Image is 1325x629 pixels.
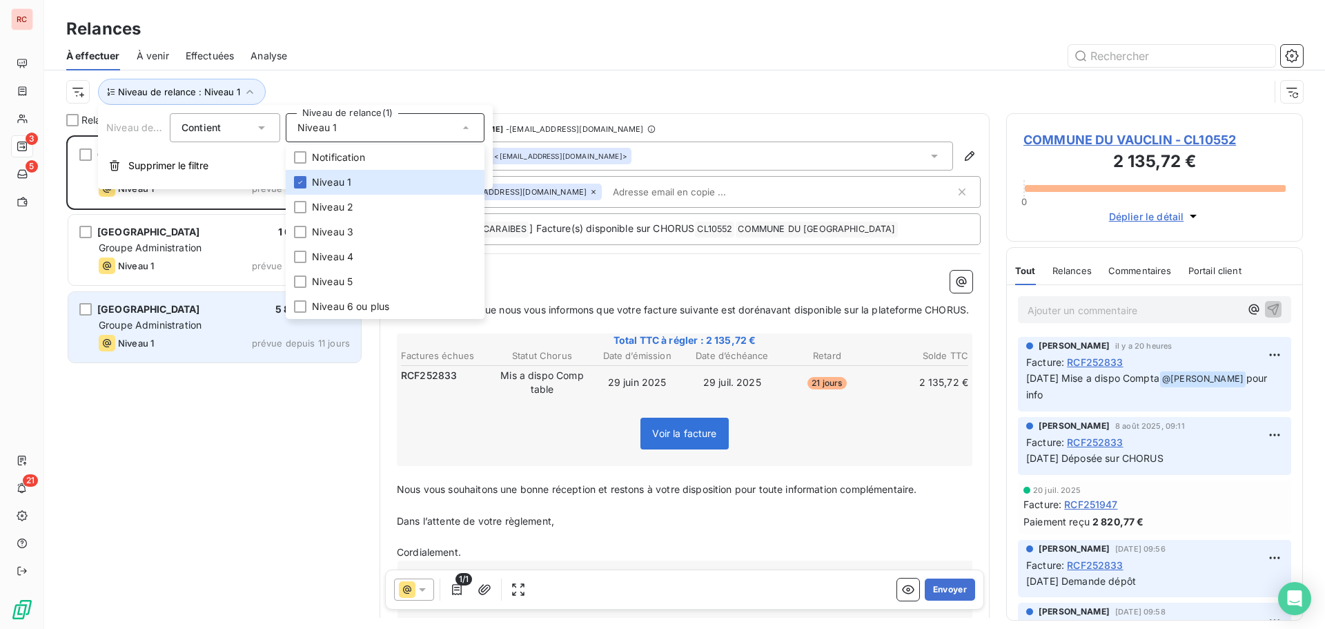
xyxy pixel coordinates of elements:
button: Niveau de relance : Niveau 1 [98,79,266,105]
span: Déplier le détail [1109,209,1184,224]
th: Date d’échéance [685,349,779,363]
span: pour info [1026,372,1270,400]
span: 21 jours [807,377,846,389]
span: 3 [26,133,38,145]
img: Logo LeanPay [11,599,33,621]
span: RCF252833 [401,369,457,383]
button: Envoyer [925,579,975,601]
span: À venir [137,49,169,63]
span: Niveau 6 ou plus [312,300,389,313]
span: [DATE] Mise a dispo Compta [1026,372,1159,384]
th: Date d’émission [590,349,684,363]
span: Cordialement. [397,546,461,558]
span: @ [PERSON_NAME] [1160,371,1246,387]
th: Solde TTC [875,349,969,363]
div: <[EMAIL_ADDRESS][DOMAIN_NAME]> [453,151,627,161]
span: [PERSON_NAME] [1039,420,1110,432]
span: Tout [1015,265,1036,276]
span: Groupe Administration [99,319,202,331]
span: [PERSON_NAME] [1039,606,1110,618]
span: Commentaires [1108,265,1172,276]
span: [EMAIL_ADDRESS][DOMAIN_NAME] [453,188,587,196]
span: RCF251947 [1064,497,1117,512]
div: grid [66,135,363,629]
span: Niveau 5 [312,275,353,289]
span: 2 820,77 € [1092,514,1144,529]
span: Niveau 1 [118,338,154,349]
span: 20 juil. 2025 [1033,486,1081,494]
button: Déplier le détail [1105,209,1205,224]
span: Voir la facture [652,427,716,439]
span: Facture : [1026,435,1064,449]
span: 5 [26,160,38,173]
span: Niveau 4 [312,250,353,264]
span: RCF252833 [1067,558,1123,572]
span: il y a 20 heures [1115,342,1172,350]
span: [PERSON_NAME] [1039,340,1110,352]
td: Mis a dispo Comptable [495,368,589,397]
button: Supprimer le filtre [98,151,493,181]
div: Open Intercom Messenger [1278,582,1311,615]
input: Adresse email en copie ... [607,182,767,202]
span: Total TTC à régler : 2 135,72 € [399,333,970,347]
span: À effectuer [66,49,120,63]
span: Supprimer le filtre [128,159,208,173]
td: 29 juin 2025 [590,368,684,397]
span: Effectuées [186,49,235,63]
span: [DATE] 09:58 [1115,608,1166,616]
span: Niveau 2 [312,200,353,214]
span: [DATE] Demande dépôt [1026,575,1136,587]
span: REGIE CARAIBES [453,222,529,238]
th: Factures échues [400,349,494,363]
a: 5 [11,163,32,185]
span: Niveau 1 [297,121,337,135]
span: RCF252833 [1067,355,1123,369]
span: Analyse [251,49,287,63]
span: [GEOGRAPHIC_DATA] [97,303,200,315]
span: C'est avec plaisir que nous vous informons que votre facture suivante est dorénavant disponible s... [397,304,969,316]
span: Dans l’attente de votre règlement, [397,515,554,527]
span: [DATE] Déposée sur CHORUS [1026,452,1164,464]
span: Groupe Administration [99,242,202,253]
span: COMMUNE DU [GEOGRAPHIC_DATA] [97,148,272,160]
span: Facture : [1026,558,1064,572]
th: Retard [781,349,874,363]
th: Statut Chorus [495,349,589,363]
h3: Relances [66,17,141,41]
span: Niveau de relance : Niveau 1 [118,86,240,97]
span: 8 août 2025, 09:11 [1115,422,1185,430]
span: prévue depuis 11 jours [252,338,350,349]
span: Niveau 1 [118,260,154,271]
span: [GEOGRAPHIC_DATA] [97,226,200,238]
span: Niveau 1 [312,175,351,189]
input: Rechercher [1068,45,1275,67]
td: 2 135,72 € [875,368,969,397]
h3: 2 135,72 € [1023,149,1286,177]
span: 1/1 [455,573,472,586]
span: - [EMAIL_ADDRESS][DOMAIN_NAME] [506,125,643,133]
span: Niveau 3 [312,225,353,239]
div: RC [11,8,33,30]
span: Facture : [1023,497,1061,512]
span: 1 056,27 € [278,226,328,238]
span: [PERSON_NAME] [1039,543,1110,555]
span: Paiement reçu [1023,514,1090,529]
span: Contient [181,122,221,133]
span: 21 [23,474,38,487]
span: CL10552 [695,222,734,238]
span: ] Facture(s) disponible sur CHORUS [529,222,694,234]
span: Relances [81,113,123,127]
span: prévue depuis 11 jours [252,260,350,271]
span: [DATE] 09:56 [1115,545,1166,553]
a: 3 [11,135,32,157]
span: Portail client [1188,265,1241,276]
span: Niveau de relance [106,122,190,133]
span: COMMUNE DU [GEOGRAPHIC_DATA] [736,222,897,238]
td: 29 juil. 2025 [685,368,779,397]
span: COMMUNE DU VAUCLIN - CL10552 [1023,130,1286,149]
span: 0 [1021,196,1027,207]
span: Notification [312,151,365,164]
span: RCF252833 [1067,435,1123,449]
span: Facture : [1026,355,1064,369]
span: 5 885,04 € [275,303,328,315]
